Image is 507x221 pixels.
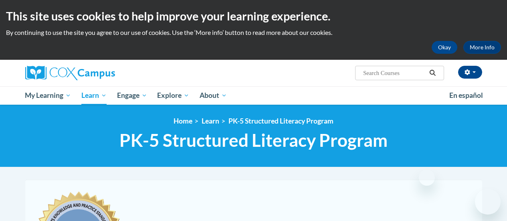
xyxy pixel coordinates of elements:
[25,66,170,80] a: Cox Campus
[432,41,457,54] button: Okay
[449,91,483,99] span: En español
[463,41,501,54] a: More Info
[194,86,232,105] a: About
[81,91,107,100] span: Learn
[25,66,115,80] img: Cox Campus
[76,86,112,105] a: Learn
[458,66,482,79] button: Account Settings
[444,87,488,104] a: En español
[174,117,192,125] a: Home
[119,130,388,151] span: PK-5 Structured Literacy Program
[200,91,227,100] span: About
[362,68,426,78] input: Search Courses
[117,91,147,100] span: Engage
[6,28,501,37] p: By continuing to use the site you agree to our use of cookies. Use the ‘More info’ button to read...
[426,68,438,78] button: Search
[228,117,333,125] a: PK-5 Structured Literacy Program
[419,170,435,186] iframe: Close message
[20,86,77,105] a: My Learning
[157,91,189,100] span: Explore
[19,86,488,105] div: Main menu
[25,91,71,100] span: My Learning
[202,117,219,125] a: Learn
[152,86,194,105] a: Explore
[475,189,501,215] iframe: Button to launch messaging window
[6,8,501,24] h2: This site uses cookies to help improve your learning experience.
[112,86,152,105] a: Engage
